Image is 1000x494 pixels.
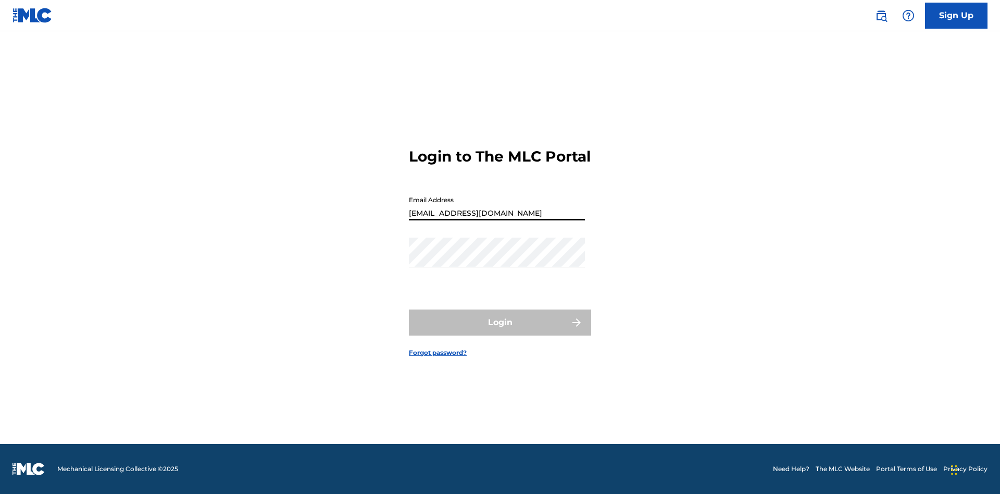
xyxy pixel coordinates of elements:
[875,9,888,22] img: search
[773,464,809,474] a: Need Help?
[898,5,919,26] div: Help
[57,464,178,474] span: Mechanical Licensing Collective © 2025
[816,464,870,474] a: The MLC Website
[409,348,467,357] a: Forgot password?
[951,454,957,486] div: Drag
[943,464,988,474] a: Privacy Policy
[409,147,591,166] h3: Login to The MLC Portal
[871,5,892,26] a: Public Search
[948,444,1000,494] iframe: Chat Widget
[12,463,45,475] img: logo
[876,464,937,474] a: Portal Terms of Use
[902,9,915,22] img: help
[12,8,53,23] img: MLC Logo
[925,3,988,29] a: Sign Up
